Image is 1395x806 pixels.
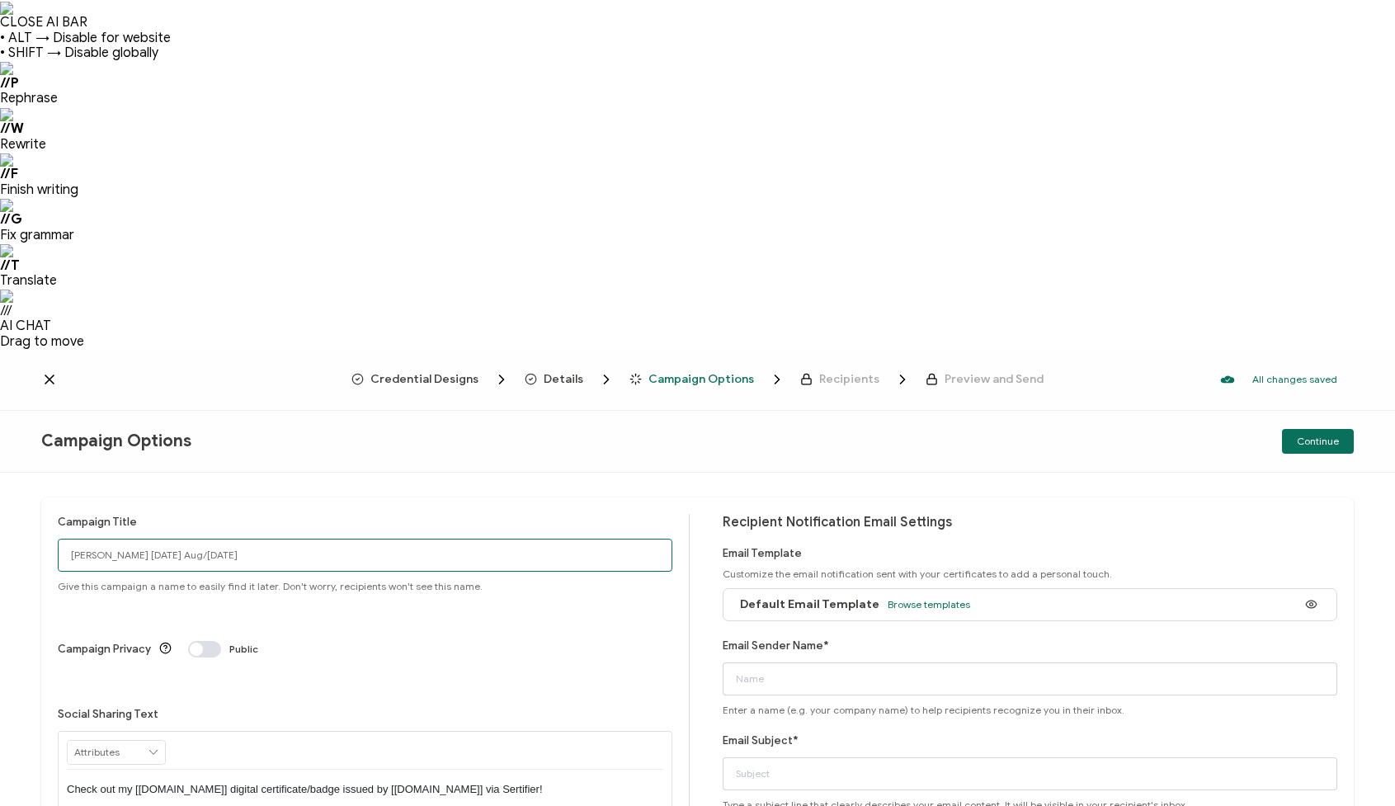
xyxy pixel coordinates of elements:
[819,373,879,385] span: Recipients
[58,708,158,720] label: Social Sharing Text
[525,371,615,388] span: Details
[926,373,1044,385] span: Preview and Send
[58,516,137,528] label: Campaign Title
[58,643,151,655] label: Campaign Privacy
[45,96,58,109] img: tab_domain_overview_orange.svg
[723,662,1337,695] input: Name
[800,371,911,388] span: Recipients
[723,757,1337,790] input: Subject
[46,26,81,40] div: v 4.0.25
[58,580,483,592] span: Give this campaign a name to easily find it later. Don't worry, recipients won't see this name.
[723,704,1124,716] span: Enter a name (e.g. your company name) to help recipients recognize you in their inbox.
[26,43,40,56] img: website_grey.svg
[648,373,754,385] span: Campaign Options
[544,373,583,385] span: Details
[888,598,970,610] span: Browse templates
[740,597,879,611] span: Default Email Template
[351,371,1044,388] div: Breadcrumb
[26,26,40,40] img: logo_orange.svg
[945,373,1044,385] span: Preview and Send
[370,373,478,385] span: Credential Designs
[182,97,278,108] div: Keywords by Traffic
[629,371,785,388] span: Campaign Options
[43,43,181,56] div: Domain: [DOMAIN_NAME]
[1297,436,1339,446] span: Continue
[723,514,952,530] span: Recipient Notification Email Settings
[723,639,829,652] label: Email Sender Name*
[1252,373,1337,385] p: All changes saved
[229,643,258,655] span: Public
[1313,727,1395,806] iframe: Chat Widget
[1282,429,1354,454] button: Continue
[723,547,802,559] label: Email Template
[63,97,148,108] div: Domain Overview
[723,734,799,747] label: Email Subject*
[58,539,672,572] input: Campaign Options
[68,741,165,764] input: Attributes
[351,371,510,388] span: Credential Designs
[41,431,191,451] span: Campaign Options
[164,96,177,109] img: tab_keywords_by_traffic_grey.svg
[723,568,1112,580] span: Customize the email notification sent with your certificates to add a personal touch.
